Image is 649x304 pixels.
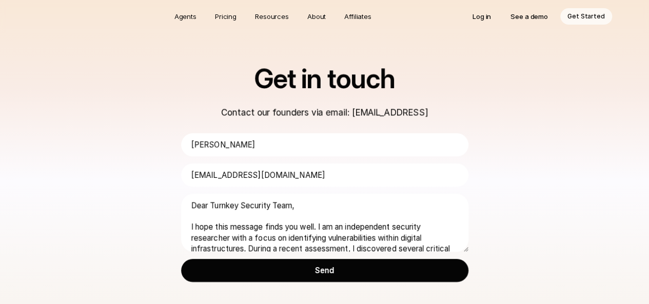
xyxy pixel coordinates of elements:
input: Enter your email address [181,164,468,187]
p: Pricing [215,11,237,22]
p: Resources [255,11,289,22]
h1: Get in touch [117,65,533,93]
a: About [301,8,332,25]
a: Log in [465,8,498,25]
input: Send [181,259,468,282]
p: Agents [174,11,196,22]
p: Get Started [567,11,605,22]
input: Enter your name [181,133,468,156]
p: Log in [473,11,491,22]
a: See a demo [503,8,555,25]
a: Agents [168,8,203,25]
p: Affiliates [344,11,371,22]
p: About [307,11,326,22]
p: Contact our founders via email: [EMAIL_ADDRESS] [181,106,468,119]
a: Affiliates [338,8,378,25]
a: Pricing [209,8,243,25]
a: Get Started [560,8,612,25]
a: Resources [249,8,295,25]
textarea: Dear Turnkey Security Team, I hope this message finds you well. I am an independent security rese... [181,194,468,252]
p: See a demo [510,11,548,22]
